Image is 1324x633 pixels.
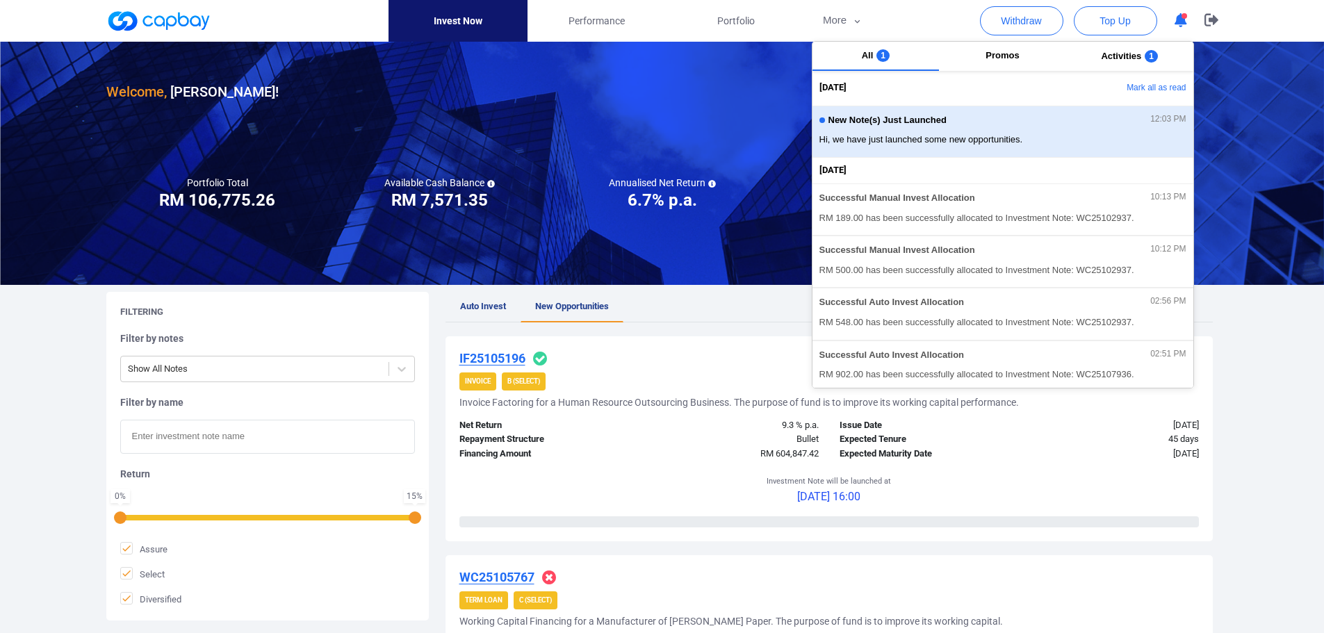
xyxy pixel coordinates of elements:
button: Successful Manual Invest Allocation10:12 PMRM 500.00 has been successfully allocated to Investmen... [812,236,1193,288]
span: All [862,50,874,60]
button: New Note(s) Just Launched12:03 PMHi, we have just launched some new opportunities. [812,106,1193,158]
button: Promos [939,42,1066,71]
div: [DATE] [1019,447,1209,461]
span: Performance [569,13,625,28]
span: Welcome, [106,83,167,100]
div: Bullet [639,432,829,447]
h5: Invoice Factoring for a Human Resource Outsourcing Business. The purpose of fund is to improve it... [459,396,1019,409]
span: 02:56 PM [1150,297,1186,306]
button: Successful Auto Invest Allocation02:51 PMRM 902.00 has been successfully allocated to Investment ... [812,340,1193,393]
span: Successful Auto Invest Allocation [819,297,965,308]
span: Hi, we have just launched some new opportunities. [819,133,1186,147]
button: Mark all as read [1043,76,1193,100]
div: 45 days [1019,432,1209,447]
span: RM 604,847.42 [760,448,819,459]
span: Successful Auto Invest Allocation [819,350,965,361]
span: 02:51 PM [1150,350,1186,359]
span: [DATE] [819,81,847,95]
span: 10:13 PM [1150,192,1186,202]
h3: 6.7% p.a. [628,189,697,211]
button: Withdraw [980,6,1063,35]
p: [DATE] 16:00 [767,488,891,506]
span: RM 902.00 has been successfully allocated to Investment Note: WC25107936. [819,368,1186,381]
span: Successful Manual Invest Allocation [819,193,975,204]
u: WC25105767 [459,570,534,584]
h5: Filter by notes [120,332,415,345]
div: 9.3 % p.a. [639,418,829,433]
span: [DATE] [819,163,847,178]
span: 1 [1145,50,1158,63]
span: Promos [986,50,1019,60]
span: Select [120,567,165,581]
div: Financing Amount [449,447,639,461]
div: 15 % [407,492,423,500]
span: 12:03 PM [1150,115,1186,124]
h3: RM 7,571.35 [391,189,488,211]
h5: Return [120,468,415,480]
div: Issue Date [829,418,1020,433]
span: 1 [876,49,890,62]
span: Portfolio [717,13,755,28]
span: New Opportunities [535,301,609,311]
h3: [PERSON_NAME] ! [106,81,279,103]
h5: Annualised Net Return [609,176,716,189]
div: Repayment Structure [449,432,639,447]
h5: Filter by name [120,396,415,409]
span: 10:12 PM [1150,245,1186,254]
span: RM 189.00 has been successfully allocated to Investment Note: WC25102937. [819,211,1186,225]
h3: RM 106,775.26 [159,189,275,211]
button: All1 [812,42,940,71]
strong: Invoice [465,377,491,385]
strong: C (Select) [519,596,552,604]
span: Assure [120,542,167,556]
span: Activities [1101,51,1141,61]
button: Top Up [1074,6,1157,35]
div: 0 % [113,492,127,500]
h5: Filtering [120,306,163,318]
div: Expected Tenure [829,432,1020,447]
span: Top Up [1100,14,1130,28]
span: New Note(s) Just Launched [828,115,947,126]
span: Diversified [120,592,181,606]
h5: Working Capital Financing for a Manufacturer of [PERSON_NAME] Paper. The purpose of fund is to im... [459,615,1003,627]
span: Successful Manual Invest Allocation [819,245,975,256]
button: Successful Manual Invest Allocation10:13 PMRM 189.00 has been successfully allocated to Investmen... [812,183,1193,236]
div: Expected Maturity Date [829,447,1020,461]
span: RM 548.00 has been successfully allocated to Investment Note: WC25102937. [819,315,1186,329]
p: Investment Note will be launched at [767,475,891,488]
h5: Available Cash Balance [384,176,495,189]
strong: B (Select) [507,377,540,385]
u: IF25105196 [459,351,525,365]
h5: Portfolio Total [187,176,248,189]
div: Net Return [449,418,639,433]
span: RM 500.00 has been successfully allocated to Investment Note: WC25102937. [819,263,1186,277]
div: [DATE] [1019,418,1209,433]
button: Successful Auto Invest Allocation02:56 PMRM 548.00 has been successfully allocated to Investment ... [812,288,1193,340]
button: Activities1 [1066,42,1193,71]
input: Enter investment note name [120,420,415,454]
span: Auto Invest [460,301,506,311]
strong: Term Loan [465,596,502,604]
